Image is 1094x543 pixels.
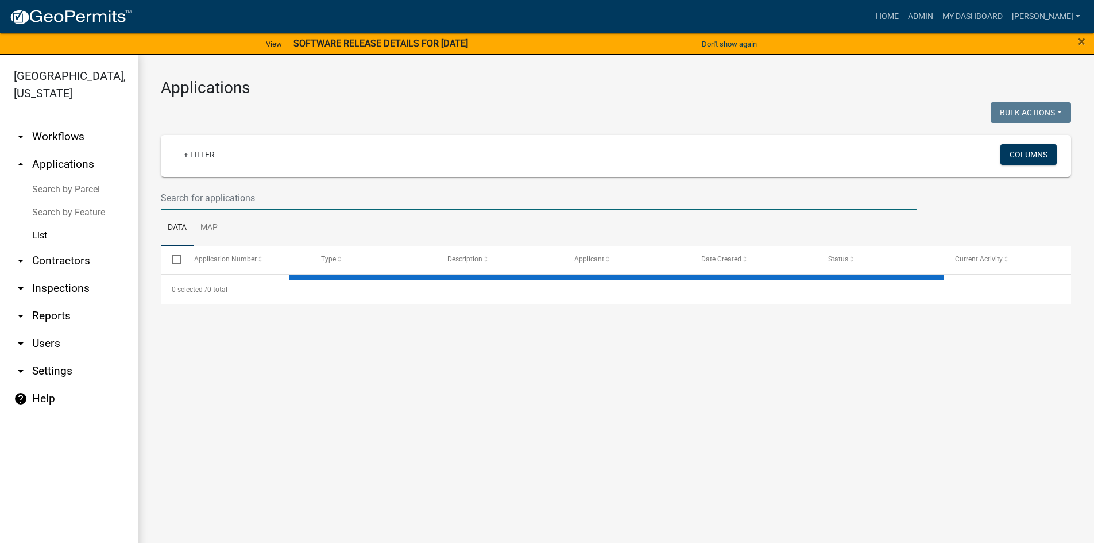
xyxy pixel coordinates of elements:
span: × [1078,33,1085,49]
datatable-header-cell: Date Created [690,246,817,274]
input: Search for applications [161,186,917,210]
a: Admin [903,6,938,28]
datatable-header-cell: Select [161,246,183,274]
span: Type [321,255,336,263]
i: arrow_drop_down [14,130,28,144]
div: 0 total [161,275,1071,304]
i: arrow_drop_down [14,337,28,351]
a: Data [161,210,194,247]
strong: SOFTWARE RELEASE DETAILS FOR [DATE] [293,38,468,49]
datatable-header-cell: Current Activity [944,246,1071,274]
a: Map [194,210,225,247]
button: Columns [1000,144,1057,165]
i: arrow_drop_down [14,282,28,295]
a: [PERSON_NAME] [1007,6,1085,28]
a: + Filter [175,144,224,165]
a: Home [871,6,903,28]
a: My Dashboard [938,6,1007,28]
span: Application Number [194,255,257,263]
datatable-header-cell: Applicant [563,246,690,274]
span: 0 selected / [172,286,207,294]
i: arrow_drop_up [14,157,28,171]
i: arrow_drop_down [14,364,28,378]
a: View [261,34,287,53]
datatable-header-cell: Status [817,246,944,274]
datatable-header-cell: Type [310,246,436,274]
button: Close [1078,34,1085,48]
span: Current Activity [955,255,1003,263]
span: Description [447,255,482,263]
button: Bulk Actions [991,102,1071,123]
datatable-header-cell: Application Number [183,246,310,274]
button: Don't show again [697,34,761,53]
datatable-header-cell: Description [436,246,563,274]
span: Date Created [701,255,741,263]
span: Applicant [574,255,604,263]
i: arrow_drop_down [14,309,28,323]
h3: Applications [161,78,1071,98]
span: Status [828,255,848,263]
i: arrow_drop_down [14,254,28,268]
i: help [14,392,28,406]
